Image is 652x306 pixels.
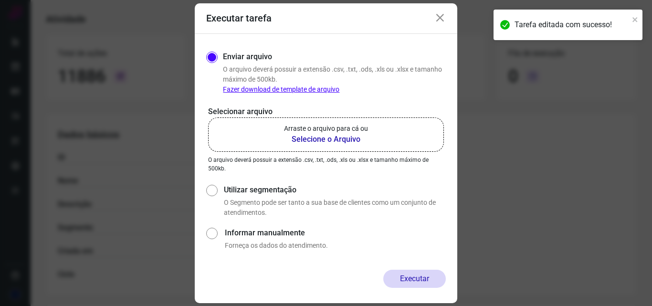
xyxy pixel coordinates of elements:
p: O arquivo deverá possuir a extensão .csv, .txt, .ods, .xls ou .xlsx e tamanho máximo de 500kb. [223,64,446,95]
h3: Executar tarefa [206,12,272,24]
p: O arquivo deverá possuir a extensão .csv, .txt, .ods, .xls ou .xlsx e tamanho máximo de 500kb. [208,156,444,173]
div: Tarefa editada com sucesso! [515,19,629,31]
p: O Segmento pode ser tanto a sua base de clientes como um conjunto de atendimentos. [224,198,446,218]
a: Fazer download de template de arquivo [223,85,339,93]
p: Forneça os dados do atendimento. [225,241,446,251]
label: Utilizar segmentação [224,184,446,196]
label: Enviar arquivo [223,51,272,63]
b: Selecione o Arquivo [284,134,368,145]
button: Executar [383,270,446,288]
label: Informar manualmente [225,227,446,239]
p: Selecionar arquivo [208,106,444,117]
p: Arraste o arquivo para cá ou [284,124,368,134]
button: close [632,13,639,25]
